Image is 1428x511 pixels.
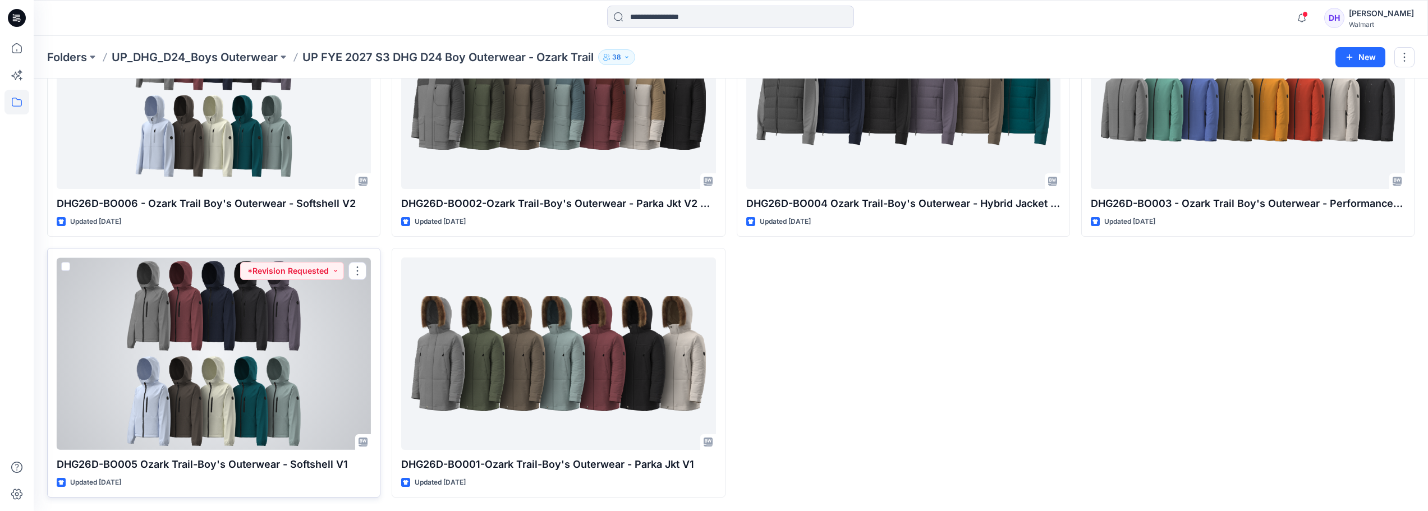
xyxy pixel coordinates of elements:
a: DHG26D-BO001-Ozark Trail-Boy's Outerwear - Parka Jkt V1 [401,257,715,450]
a: UP_DHG_D24_Boys Outerwear [112,49,278,65]
p: DHG26D-BO002-Ozark Trail-Boy's Outerwear - Parka Jkt V2 Opt 2 [401,196,715,211]
div: DH [1324,8,1344,28]
p: Updated [DATE] [760,216,811,228]
div: [PERSON_NAME] [1349,7,1414,20]
p: DHG26D-BO003 - Ozark Trail Boy's Outerwear - Performance Jacket Opt 2 [1091,196,1405,211]
a: Folders [47,49,87,65]
button: 38 [598,49,635,65]
p: Updated [DATE] [415,216,466,228]
p: DHG26D-BO006 - Ozark Trail Boy's Outerwear - Softshell V2 [57,196,371,211]
a: DHG26D-BO005 Ozark Trail-Boy's Outerwear - Softshell V1 [57,257,371,450]
p: Updated [DATE] [70,216,121,228]
p: Updated [DATE] [1104,216,1155,228]
button: New [1335,47,1385,67]
div: Walmart [1349,20,1414,29]
p: Updated [DATE] [415,477,466,489]
p: DHG26D-BO001-Ozark Trail-Boy's Outerwear - Parka Jkt V1 [401,457,715,472]
p: 38 [612,51,621,63]
p: UP FYE 2027 S3 DHG D24 Boy Outerwear - Ozark Trail [302,49,594,65]
p: Updated [DATE] [70,477,121,489]
p: DHG26D-BO005 Ozark Trail-Boy's Outerwear - Softshell V1 [57,457,371,472]
p: DHG26D-BO004 Ozark Trail-Boy's Outerwear - Hybrid Jacket Opt.1 [746,196,1060,211]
